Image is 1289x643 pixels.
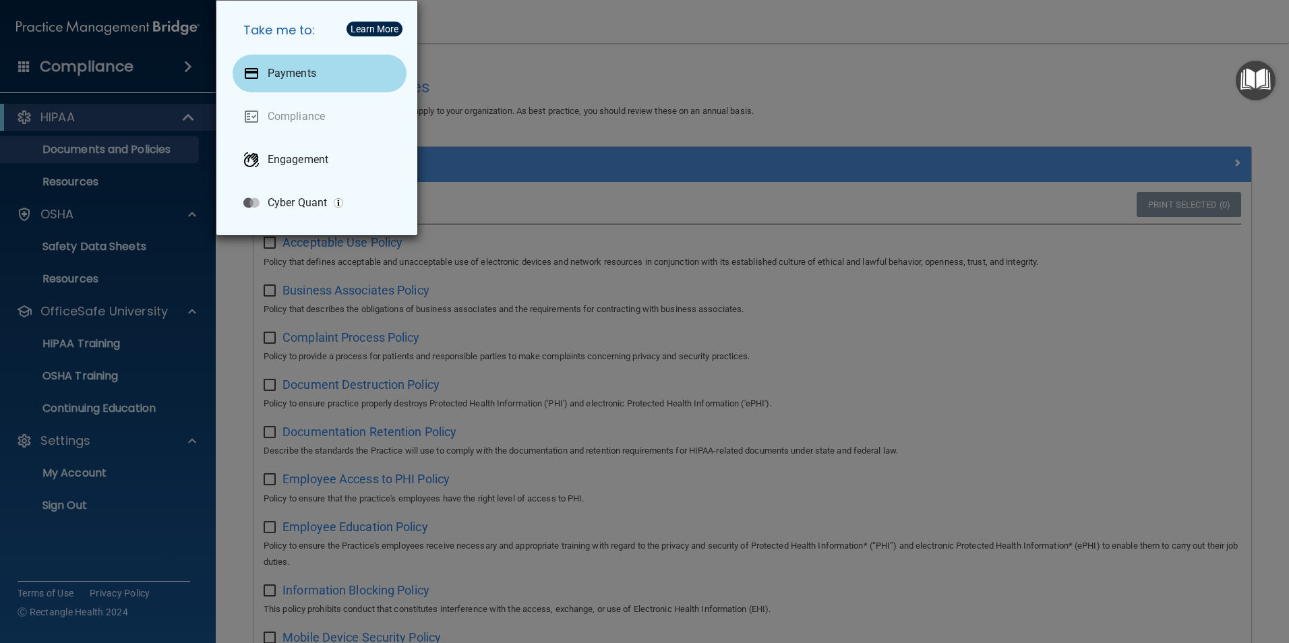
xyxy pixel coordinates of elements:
[233,55,407,92] a: Payments
[233,141,407,179] a: Engagement
[233,11,407,49] h5: Take me to:
[268,153,328,166] p: Engagement
[347,22,402,36] button: Learn More
[268,196,327,210] p: Cyber Quant
[351,24,398,34] div: Learn More
[268,67,316,80] p: Payments
[233,184,407,222] a: Cyber Quant
[1236,61,1276,100] button: Open Resource Center
[233,98,407,135] a: Compliance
